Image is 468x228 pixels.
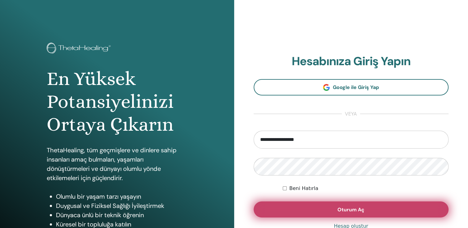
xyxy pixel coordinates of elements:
span: Oturum Aç [337,206,364,213]
button: Oturum Aç [254,201,449,217]
li: Olumlu bir yaşam tarzı yaşayın [56,192,187,201]
li: Duygusal ve Fiziksel Sağlığı İyileştirmek [56,201,187,210]
p: ThetaHealing, tüm geçmişlere ve dinlere sahip insanları amaç bulmaları, yaşamları dönüştürmeleri ... [47,146,187,183]
h1: En Yüksek Potansiyelinizi Ortaya Çıkarın [47,67,187,136]
span: Google ile Giriş Yap [333,84,379,91]
span: veya [342,110,360,118]
a: Google ile Giriş Yap [254,79,449,95]
label: Beni Hatırla [289,185,318,192]
div: Keep me authenticated indefinitely or until I manually logout [283,185,449,192]
li: Dünyaca ünlü bir teknik öğrenin [56,210,187,220]
h2: Hesabınıza Giriş Yapın [254,54,449,69]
